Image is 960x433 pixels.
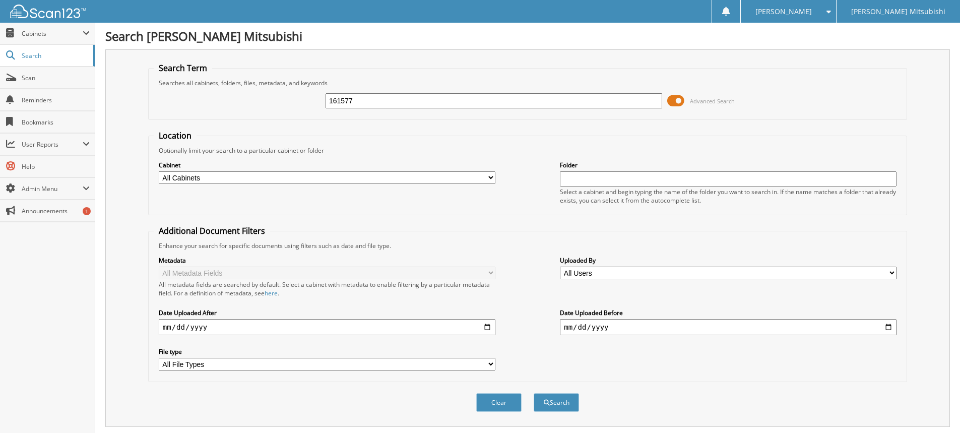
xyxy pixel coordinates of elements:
[22,118,90,127] span: Bookmarks
[690,97,735,105] span: Advanced Search
[154,146,902,155] div: Optionally limit your search to a particular cabinet or folder
[560,308,897,317] label: Date Uploaded Before
[159,347,495,356] label: File type
[22,29,83,38] span: Cabinets
[105,28,950,44] h1: Search [PERSON_NAME] Mitsubishi
[154,63,212,74] legend: Search Term
[154,79,902,87] div: Searches all cabinets, folders, files, metadata, and keywords
[22,140,83,149] span: User Reports
[154,130,197,141] legend: Location
[22,51,88,60] span: Search
[22,162,90,171] span: Help
[159,280,495,297] div: All metadata fields are searched by default. Select a cabinet with metadata to enable filtering b...
[560,188,897,205] div: Select a cabinet and begin typing the name of the folder you want to search in. If the name match...
[755,9,812,15] span: [PERSON_NAME]
[159,256,495,265] label: Metadata
[560,256,897,265] label: Uploaded By
[154,241,902,250] div: Enhance your search for specific documents using filters such as date and file type.
[560,161,897,169] label: Folder
[851,9,945,15] span: [PERSON_NAME] Mitsubishi
[22,74,90,82] span: Scan
[83,207,91,215] div: 1
[154,225,270,236] legend: Additional Document Filters
[159,319,495,335] input: start
[534,393,579,412] button: Search
[10,5,86,18] img: scan123-logo-white.svg
[476,393,522,412] button: Clear
[22,184,83,193] span: Admin Menu
[159,161,495,169] label: Cabinet
[22,207,90,215] span: Announcements
[560,319,897,335] input: end
[22,96,90,104] span: Reminders
[265,289,278,297] a: here
[159,308,495,317] label: Date Uploaded After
